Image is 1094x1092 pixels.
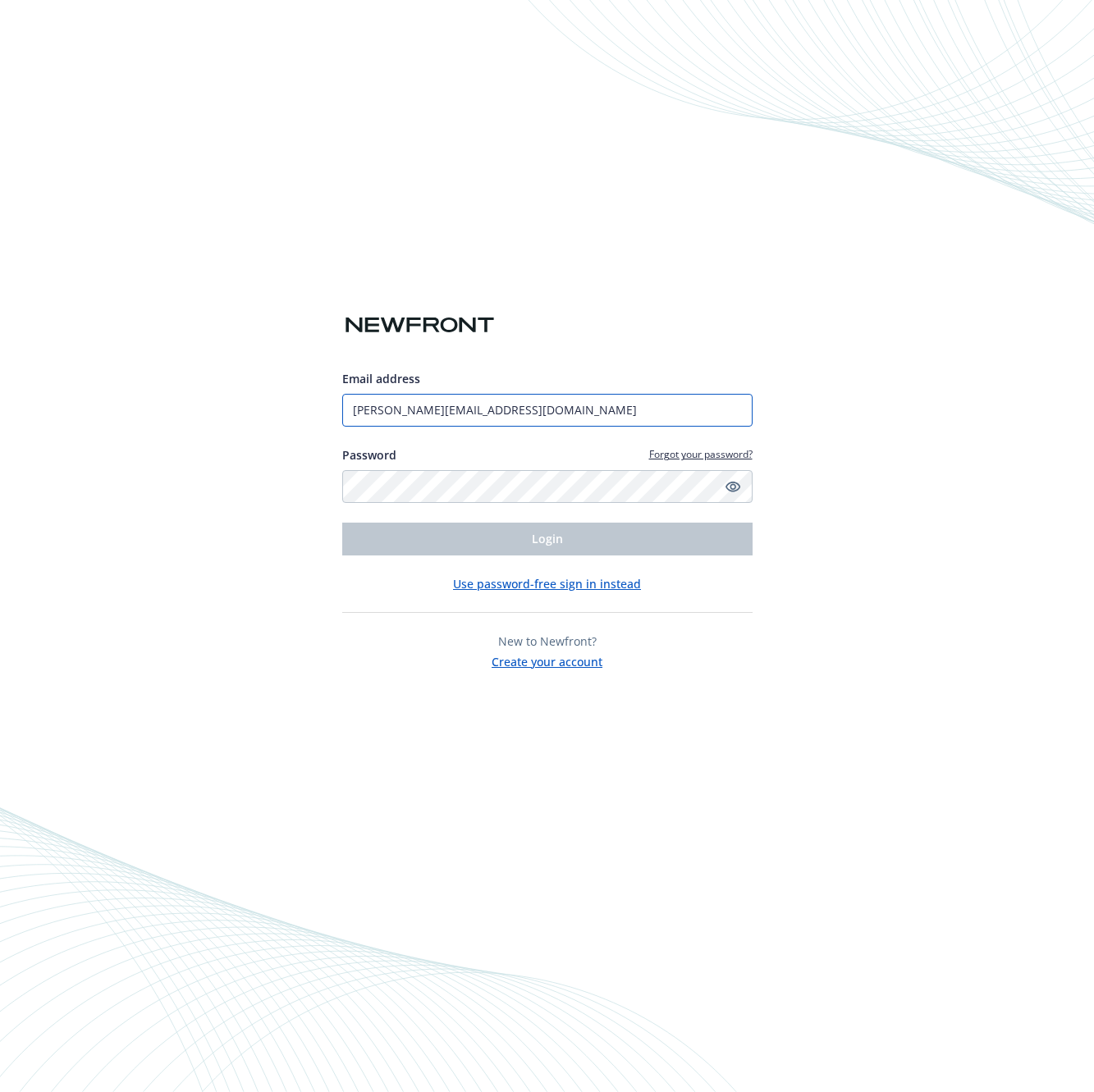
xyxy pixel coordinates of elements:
span: New to Newfront? [498,633,597,649]
label: Password [342,446,396,464]
img: Newfront logo [342,311,497,340]
button: Create your account [492,650,602,670]
span: Login [532,531,563,546]
input: Enter your email [342,394,753,427]
span: Email address [342,371,420,386]
button: Login [342,523,753,555]
a: Show password [723,477,743,496]
button: Use password-free sign in instead [453,575,641,592]
a: Forgot your password? [649,447,753,461]
input: Enter your password [342,470,753,503]
keeper-lock: Open Keeper Popup [723,400,743,420]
